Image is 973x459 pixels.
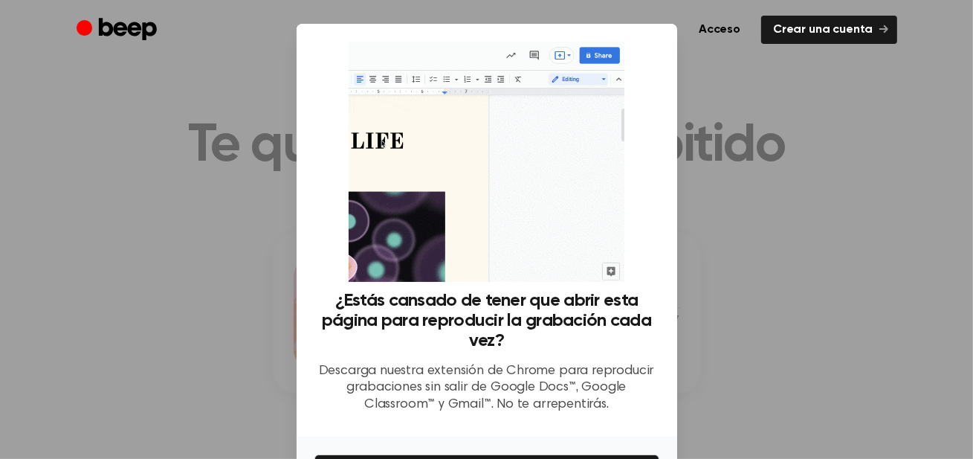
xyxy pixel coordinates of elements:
[319,365,655,411] font: Descarga nuestra extensión de Chrome para reproducir grabaciones sin salir de Google Docs™, Googl...
[687,16,752,44] a: Acceso
[761,16,896,44] a: Crear una cuenta
[773,24,873,36] font: Crear una cuenta
[349,42,624,282] img: Extensión de pitido en acción
[699,24,740,36] font: Acceso
[77,16,161,45] a: Bip
[322,292,651,350] font: ¿Estás cansado de tener que abrir esta página para reproducir la grabación cada vez?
